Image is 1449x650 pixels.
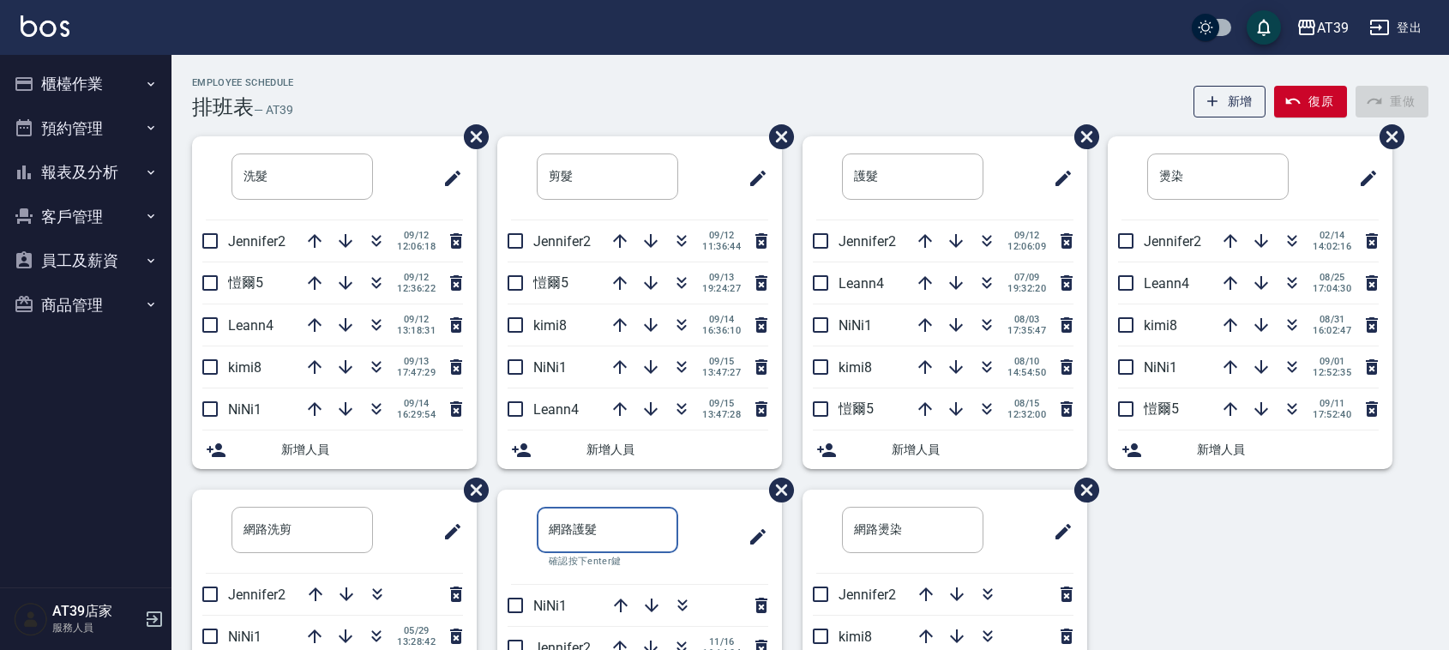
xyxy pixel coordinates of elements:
[1144,400,1179,417] span: 愷爾5
[397,625,436,636] span: 05/29
[192,77,294,88] h2: Employee Schedule
[1007,325,1046,336] span: 17:35:47
[397,314,436,325] span: 09/12
[231,507,373,553] input: 排版標題
[702,409,741,420] span: 13:47:28
[533,274,568,291] span: 愷爾5
[702,241,741,252] span: 11:36:44
[432,511,463,552] span: 修改班表的標題
[397,283,436,294] span: 12:36:22
[1007,241,1046,252] span: 12:06:09
[1043,158,1073,199] span: 修改班表的標題
[397,636,436,647] span: 13:28:42
[7,195,165,239] button: 客戶管理
[1313,356,1351,367] span: 09/01
[228,587,286,603] span: Jennifer2
[839,587,896,603] span: Jennifer2
[702,356,741,367] span: 09/15
[432,158,463,199] span: 修改班表的標題
[397,356,436,367] span: 09/13
[1007,367,1046,378] span: 14:54:50
[1197,441,1379,459] span: 新增人員
[1061,111,1102,162] span: 刪除班表
[7,238,165,283] button: 員工及薪資
[397,230,436,241] span: 09/12
[231,153,373,200] input: 排版標題
[7,62,165,106] button: 櫃檯作業
[397,272,436,283] span: 09/12
[397,367,436,378] span: 17:47:29
[1144,233,1201,250] span: Jennifer2
[1007,283,1046,294] span: 19:32:20
[397,325,436,336] span: 13:18:31
[533,317,567,334] span: kimi8
[1007,314,1046,325] span: 08/03
[533,401,579,418] span: Leann4
[702,314,741,325] span: 09/14
[533,233,591,250] span: Jennifer2
[228,233,286,250] span: Jennifer2
[7,106,165,151] button: 預約管理
[839,317,872,334] span: NiNi1
[1317,17,1349,39] div: AT39
[756,111,797,162] span: 刪除班表
[1007,398,1046,409] span: 08/15
[1367,111,1407,162] span: 刪除班表
[839,400,874,417] span: 愷爾5
[1144,359,1177,376] span: NiNi1
[702,272,741,283] span: 09/13
[1313,325,1351,336] span: 16:02:47
[537,153,678,200] input: 排版標題
[1007,409,1046,420] span: 12:32:00
[1007,356,1046,367] span: 08/10
[1313,409,1351,420] span: 17:52:40
[52,620,140,635] p: 服務人員
[254,101,293,119] h6: — AT39
[702,230,741,241] span: 09/12
[1362,12,1428,44] button: 登出
[702,325,741,336] span: 16:36:10
[1144,317,1177,334] span: kimi8
[737,158,768,199] span: 修改班表的標題
[228,317,274,334] span: Leann4
[1313,230,1351,241] span: 02/14
[1313,241,1351,252] span: 14:02:16
[228,401,262,418] span: NiNi1
[1007,230,1046,241] span: 09/12
[1144,275,1189,292] span: Leann4
[1290,10,1356,45] button: AT39
[397,398,436,409] span: 09/14
[533,598,567,614] span: NiNi1
[397,241,436,252] span: 12:06:18
[549,556,666,567] p: 確認按下enter鍵
[1313,314,1351,325] span: 08/31
[451,465,491,515] span: 刪除班表
[228,274,263,291] span: 愷爾5
[1247,10,1281,45] button: save
[892,441,1073,459] span: 新增人員
[397,409,436,420] span: 16:29:54
[839,629,872,645] span: kimi8
[1313,272,1351,283] span: 08/25
[839,275,884,292] span: Leann4
[14,602,48,636] img: Person
[1348,158,1379,199] span: 修改班表的標題
[537,507,678,553] input: 排版標題
[228,359,262,376] span: kimi8
[842,507,983,553] input: 排版標題
[756,465,797,515] span: 刪除班表
[192,430,477,469] div: 新增人員
[1313,398,1351,409] span: 09/11
[1313,367,1351,378] span: 12:52:35
[1274,86,1347,117] button: 復原
[192,95,254,119] h3: 排班表
[702,398,741,409] span: 09/15
[1108,430,1392,469] div: 新增人員
[7,150,165,195] button: 報表及分析
[228,629,262,645] span: NiNi1
[702,283,741,294] span: 19:24:27
[52,603,140,620] h5: AT39店家
[1007,272,1046,283] span: 07/09
[1043,511,1073,552] span: 修改班表的標題
[497,430,782,469] div: 新增人員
